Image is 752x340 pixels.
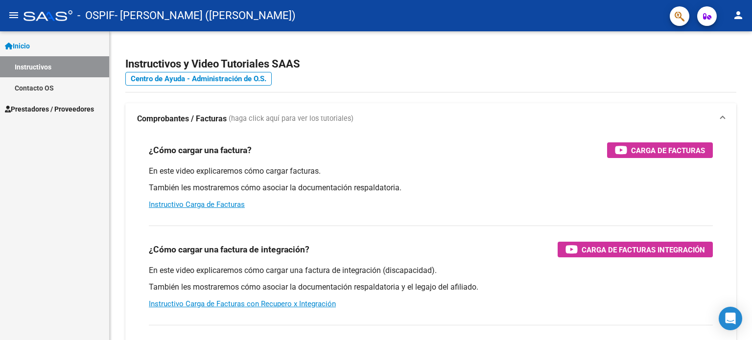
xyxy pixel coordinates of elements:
a: Instructivo Carga de Facturas con Recupero x Integración [149,299,336,308]
span: Carga de Facturas [631,144,705,157]
button: Carga de Facturas Integración [558,242,713,257]
mat-icon: person [732,9,744,21]
p: En este video explicaremos cómo cargar una factura de integración (discapacidad). [149,265,713,276]
p: En este video explicaremos cómo cargar facturas. [149,166,713,177]
div: Open Intercom Messenger [719,307,742,330]
span: - OSPIF [77,5,115,26]
p: También les mostraremos cómo asociar la documentación respaldatoria y el legajo del afiliado. [149,282,713,293]
p: También les mostraremos cómo asociar la documentación respaldatoria. [149,182,713,193]
span: (haga click aquí para ver los tutoriales) [229,113,353,124]
span: Carga de Facturas Integración [582,244,705,256]
span: Inicio [5,41,30,51]
strong: Comprobantes / Facturas [137,113,227,124]
a: Instructivo Carga de Facturas [149,200,245,209]
h2: Instructivos y Video Tutoriales SAAS [125,55,736,73]
mat-expansion-panel-header: Comprobantes / Facturas (haga click aquí para ver los tutoriales) [125,103,736,135]
span: - [PERSON_NAME] ([PERSON_NAME]) [115,5,296,26]
a: Centro de Ayuda - Administración de O.S. [125,72,272,86]
h3: ¿Cómo cargar una factura? [149,143,252,157]
h3: ¿Cómo cargar una factura de integración? [149,243,309,256]
span: Prestadores / Proveedores [5,104,94,114]
mat-icon: menu [8,9,20,21]
button: Carga de Facturas [607,142,713,158]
